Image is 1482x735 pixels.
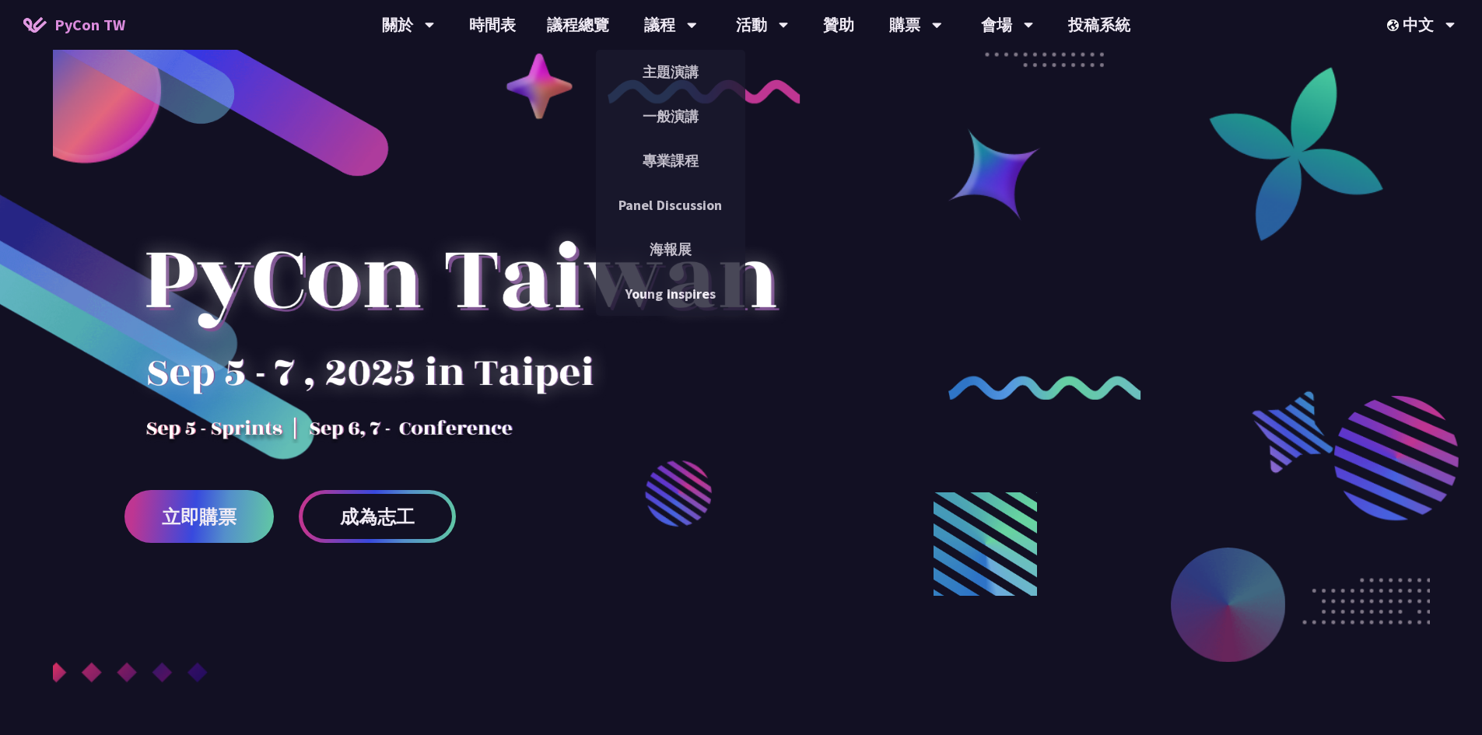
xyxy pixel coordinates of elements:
span: PyCon TW [54,13,125,37]
a: Young Inspires [596,275,745,312]
a: 專業課程 [596,142,745,179]
img: Home icon of PyCon TW 2025 [23,17,47,33]
span: 成為志工 [340,507,415,527]
a: 主題演講 [596,54,745,90]
a: PyCon TW [8,5,141,44]
a: 海報展 [596,231,745,268]
a: 立即購票 [124,490,274,543]
a: 成為志工 [299,490,456,543]
span: 立即購票 [162,507,236,527]
img: Locale Icon [1387,19,1403,31]
img: curly-2.e802c9f.png [948,376,1141,400]
a: 一般演講 [596,98,745,135]
a: Panel Discussion [596,187,745,223]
